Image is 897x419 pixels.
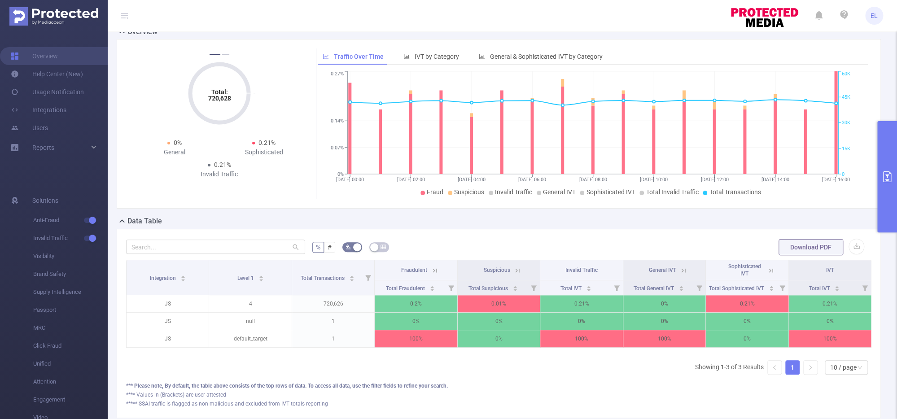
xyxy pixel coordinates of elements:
p: default_target [209,330,291,347]
a: Help Center (New) [11,65,83,83]
span: # [328,244,332,251]
span: 0.21% [258,139,276,146]
span: Total Suspicious [468,285,509,292]
span: Total General IVT [634,285,675,292]
span: MRC [33,319,108,337]
span: Level 1 [237,275,255,281]
span: Suspicious [484,267,510,273]
span: Suspicious [454,188,484,196]
tspan: [DATE] 12:00 [701,177,729,183]
button: 1 [210,54,220,55]
tspan: 720,628 [208,95,231,102]
tspan: [DATE] 08:00 [579,177,607,183]
span: General IVT [649,267,676,273]
p: 0% [540,313,622,330]
p: null [209,313,291,330]
i: icon: caret-down [429,288,434,290]
p: 100% [623,330,705,347]
i: icon: caret-up [835,284,840,287]
li: Next Page [803,360,818,375]
i: icon: caret-down [835,288,840,290]
p: 100% [375,330,457,347]
i: Filter menu [610,280,623,295]
tspan: 0.07% [331,145,344,151]
div: Sort [180,274,186,279]
i: icon: line-chart [323,53,329,60]
p: 0% [458,313,540,330]
i: icon: caret-down [258,278,263,280]
span: General IVT [543,188,575,196]
i: icon: bg-colors [346,244,351,249]
li: Previous Page [767,360,782,375]
a: Usage Notification [11,83,84,101]
p: 0.2% [375,295,457,312]
i: icon: caret-up [769,284,774,287]
i: Filter menu [445,280,457,295]
span: IVT by Category [415,53,459,60]
button: 2 [222,54,229,55]
tspan: 0 [842,171,844,177]
span: Total IVT [809,285,831,292]
p: 0.21% [540,295,622,312]
div: Sophisticated [219,148,309,157]
div: ***** SSAI traffic is flagged as non-malicious and excluded from IVT totals reporting [126,400,871,408]
span: Brand Safety [33,265,108,283]
span: Sophisticated IVT [586,188,635,196]
span: Click Fraud [33,337,108,355]
i: icon: caret-up [429,284,434,287]
span: Traffic Over Time [334,53,384,60]
span: Fraud [427,188,443,196]
p: 0.21% [789,295,871,312]
p: JS [127,313,209,330]
span: Fraudulent [401,267,427,273]
p: 0% [789,313,871,330]
span: Solutions [32,192,58,209]
div: *** Please note, By default, the table above consists of the top rows of data. To access all data... [126,382,871,390]
a: Reports [32,139,54,157]
p: 4 [209,295,291,312]
tspan: Total: [211,88,228,96]
i: icon: caret-down [586,288,591,290]
i: icon: left [772,365,777,370]
tspan: [DATE] 16:00 [822,177,850,183]
i: Filter menu [527,280,540,295]
i: icon: caret-up [586,284,591,287]
div: Sort [586,284,591,290]
tspan: 0.14% [331,118,344,124]
p: 1 [292,330,374,347]
p: 0% [458,330,540,347]
input: Search... [126,240,305,254]
div: General [130,148,219,157]
i: icon: bar-chart [479,53,485,60]
tspan: 15K [842,146,850,152]
p: 0.01% [458,295,540,312]
i: icon: caret-down [678,288,683,290]
i: icon: bar-chart [403,53,410,60]
div: Sort [512,284,518,290]
span: 0.21% [214,161,231,168]
i: icon: table [381,244,386,249]
div: **** Values in (Brackets) are user attested [126,391,871,399]
tspan: 60K [842,71,850,77]
li: 1 [785,360,800,375]
img: Protected Media [9,7,98,26]
span: Integration [150,275,177,281]
span: EL [871,7,878,25]
h2: Overview [127,26,158,37]
i: icon: caret-up [180,274,185,277]
div: Sort [769,284,774,290]
span: 0% [174,139,182,146]
span: Total Fraudulent [386,285,426,292]
div: Sort [258,274,264,279]
a: Users [11,119,48,137]
i: Filter menu [776,280,788,295]
i: Filter menu [362,260,374,295]
span: Total Sophisticated IVT [709,285,766,292]
h2: Data Table [127,216,162,227]
tspan: 0.27% [331,71,344,77]
span: Unified [33,355,108,373]
tspan: [DATE] 00:00 [336,177,364,183]
tspan: 0% [337,171,344,177]
span: General & Sophisticated IVT by Category [490,53,602,60]
span: IVT [826,267,834,273]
